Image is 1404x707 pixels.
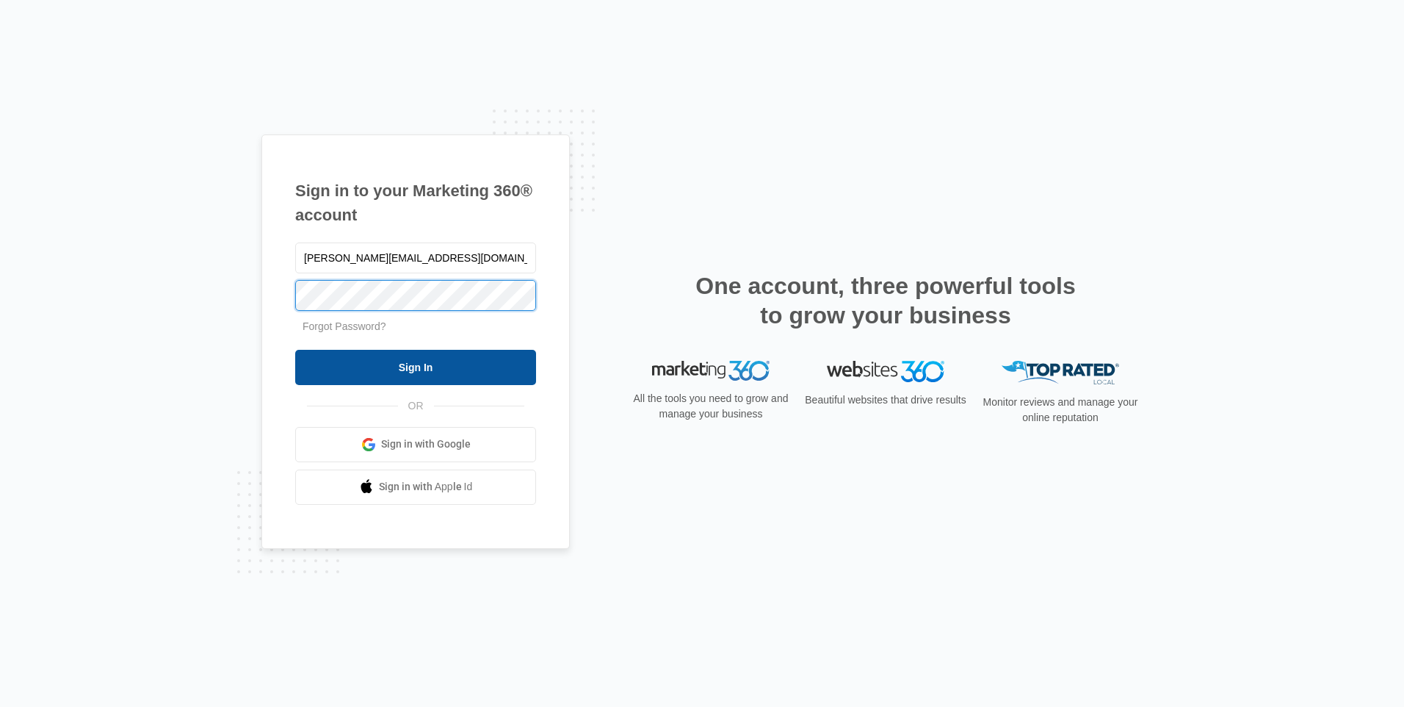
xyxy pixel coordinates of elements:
img: Top Rated Local [1002,361,1119,385]
h1: Sign in to your Marketing 360® account [295,179,536,227]
input: Email [295,243,536,273]
img: Websites 360 [827,361,944,382]
span: Sign in with Google [381,437,471,452]
p: All the tools you need to grow and manage your business [629,391,793,422]
h2: One account, three powerful tools to grow your business [691,271,1080,330]
p: Monitor reviews and manage your online reputation [978,395,1143,426]
p: Beautiful websites that drive results [803,392,968,408]
img: Marketing 360 [652,361,770,381]
span: Sign in with Apple Id [379,479,473,495]
span: OR [398,398,434,414]
input: Sign In [295,350,536,385]
a: Forgot Password? [303,320,386,332]
a: Sign in with Google [295,427,536,462]
a: Sign in with Apple Id [295,470,536,505]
